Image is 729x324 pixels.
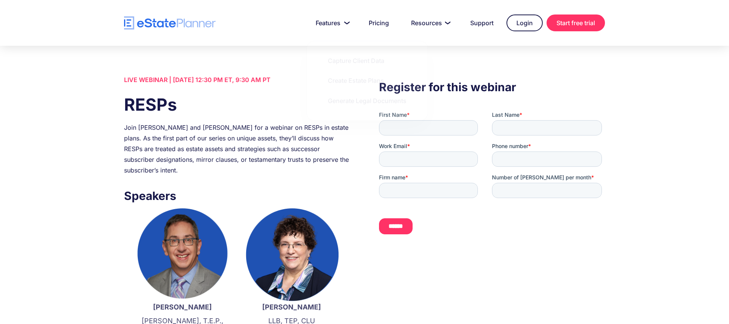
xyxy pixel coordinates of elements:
a: home [124,16,216,30]
div: Join [PERSON_NAME] and [PERSON_NAME] for a webinar on RESPs in estate plans. As the first part of... [124,122,350,176]
iframe: Form 0 [379,111,605,248]
strong: [PERSON_NAME] [262,303,321,311]
h3: Speakers [124,187,350,205]
div: Generate Legal Documents [328,97,406,105]
div: Capture Client Data [328,56,384,65]
h1: RESPs [124,93,350,116]
a: Create Estate Plans [318,73,394,89]
a: Features [306,15,356,31]
div: LIVE WEBINAR | [DATE] 12:30 PM ET, 9:30 AM PT [124,74,350,85]
a: Generate Legal Documents [318,93,416,109]
strong: [PERSON_NAME] [153,303,212,311]
a: Resources [402,15,457,31]
div: Create Estate Plans [328,77,384,85]
a: Login [506,15,543,31]
a: Pricing [360,15,398,31]
h3: Register for this webinar [379,78,605,96]
a: Support [461,15,503,31]
a: Capture Client Data [318,53,394,69]
a: Start free trial [547,15,605,31]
